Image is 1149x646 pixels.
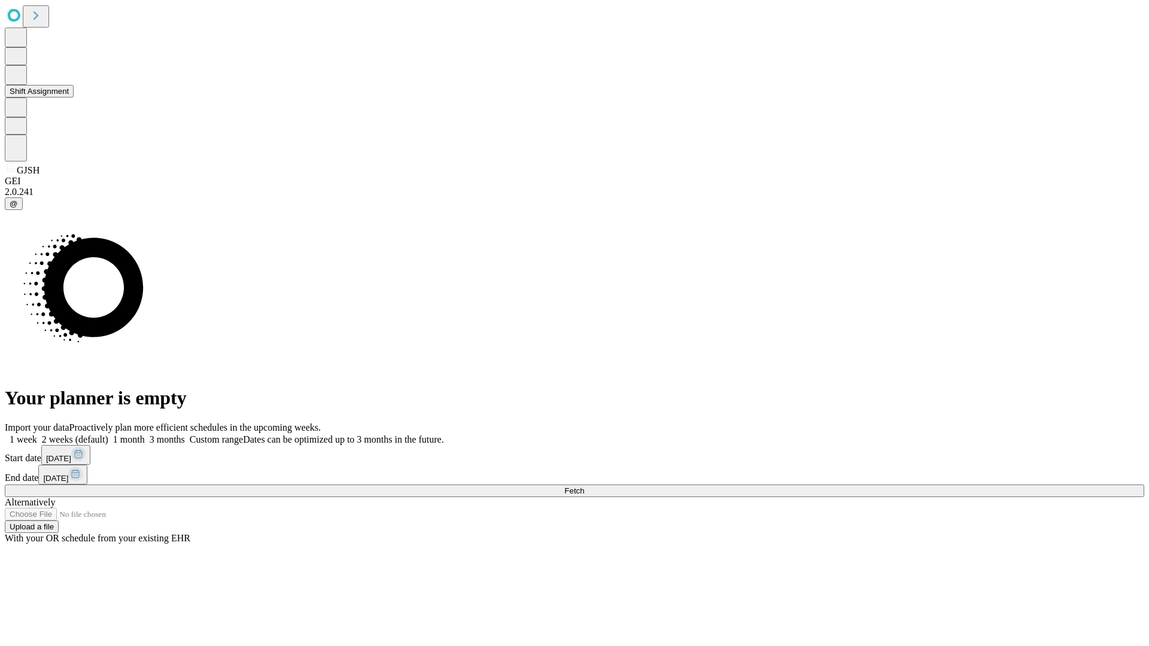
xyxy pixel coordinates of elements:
[5,187,1144,197] div: 2.0.241
[17,165,39,175] span: GJSH
[113,434,145,444] span: 1 month
[5,422,69,432] span: Import your data
[5,176,1144,187] div: GEI
[42,434,108,444] span: 2 weeks (default)
[46,454,71,463] span: [DATE]
[5,197,23,210] button: @
[10,434,37,444] span: 1 week
[43,474,68,483] span: [DATE]
[5,533,190,543] span: With your OR schedule from your existing EHR
[5,520,59,533] button: Upload a file
[5,497,55,507] span: Alternatively
[5,445,1144,465] div: Start date
[5,484,1144,497] button: Fetch
[5,387,1144,409] h1: Your planner is empty
[5,85,74,97] button: Shift Assignment
[5,465,1144,484] div: End date
[190,434,243,444] span: Custom range
[150,434,185,444] span: 3 months
[38,465,87,484] button: [DATE]
[69,422,321,432] span: Proactively plan more efficient schedules in the upcoming weeks.
[10,199,18,208] span: @
[564,486,584,495] span: Fetch
[243,434,443,444] span: Dates can be optimized up to 3 months in the future.
[41,445,90,465] button: [DATE]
